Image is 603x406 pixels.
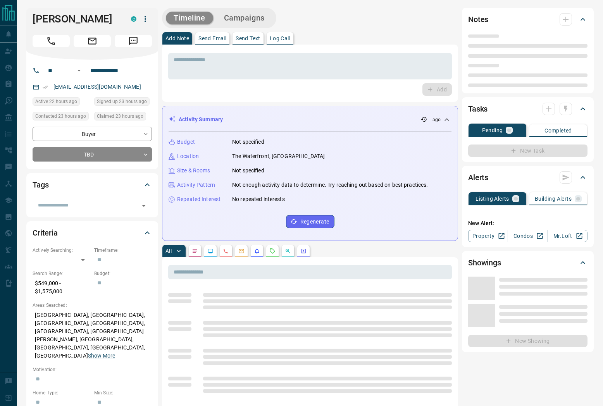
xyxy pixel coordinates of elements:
p: Location [177,152,199,160]
p: Size & Rooms [177,167,210,175]
p: Motivation: [33,366,152,373]
svg: Lead Browsing Activity [207,248,214,254]
div: Criteria [33,224,152,242]
svg: Requests [269,248,276,254]
p: The Waterfront, [GEOGRAPHIC_DATA] [232,152,325,160]
svg: Emails [238,248,245,254]
svg: Email Verified [43,84,48,90]
p: All [165,248,172,254]
svg: Notes [192,248,198,254]
div: condos.ca [131,16,136,22]
div: TBD [33,147,152,162]
button: Show More [88,352,115,360]
p: Repeated Interest [177,195,221,203]
span: Claimed 23 hours ago [97,112,143,120]
div: Buyer [33,127,152,141]
p: Budget: [94,270,152,277]
button: Campaigns [216,12,272,24]
p: -- ago [429,116,441,123]
p: Listing Alerts [476,196,509,201]
span: Contacted 23 hours ago [35,112,86,120]
p: Send Text [236,36,260,41]
p: Activity Pattern [177,181,215,189]
p: Timeframe: [94,247,152,254]
p: Home Type: [33,389,90,396]
svg: Calls [223,248,229,254]
p: Min Size: [94,389,152,396]
div: Tags [33,175,152,194]
span: Active 22 hours ago [35,98,77,105]
p: Budget [177,138,195,146]
p: Completed [544,128,572,133]
p: Building Alerts [535,196,572,201]
p: $549,000 - $1,575,000 [33,277,90,298]
h2: Alerts [468,171,488,184]
p: Send Email [198,36,226,41]
p: Add Note [165,36,189,41]
a: Mr.Loft [548,230,587,242]
p: Not specified [232,167,264,175]
a: Condos [508,230,548,242]
p: [GEOGRAPHIC_DATA], [GEOGRAPHIC_DATA], [GEOGRAPHIC_DATA], [GEOGRAPHIC_DATA], [GEOGRAPHIC_DATA], [G... [33,309,152,362]
button: Open [138,200,149,211]
div: Tasks [468,100,587,118]
button: Open [74,66,84,75]
h2: Criteria [33,227,58,239]
span: Email [74,35,111,47]
p: Actively Searching: [33,247,90,254]
div: Notes [468,10,587,29]
button: Timeline [166,12,213,24]
p: Not enough activity data to determine. Try reaching out based on best practices. [232,181,428,189]
svg: Agent Actions [300,248,307,254]
p: Log Call [270,36,290,41]
div: Activity Summary-- ago [169,112,451,127]
a: Property [468,230,508,242]
svg: Opportunities [285,248,291,254]
p: Areas Searched: [33,302,152,309]
h2: Tags [33,179,48,191]
h2: Notes [468,13,488,26]
div: Showings [468,253,587,272]
svg: Listing Alerts [254,248,260,254]
p: Search Range: [33,270,90,277]
span: Message [115,35,152,47]
a: [EMAIL_ADDRESS][DOMAIN_NAME] [53,84,141,90]
h1: [PERSON_NAME] [33,13,119,25]
p: No repeated interests [232,195,285,203]
button: Regenerate [286,215,334,228]
div: Sun Oct 12 2025 [94,112,152,123]
span: Signed up 23 hours ago [97,98,147,105]
p: Not specified [232,138,264,146]
div: Sun Oct 12 2025 [94,97,152,108]
div: Alerts [468,168,587,187]
h2: Showings [468,256,501,269]
h2: Tasks [468,103,488,115]
p: Activity Summary [179,115,223,124]
div: Sun Oct 12 2025 [33,97,90,108]
div: Sun Oct 12 2025 [33,112,90,123]
span: Call [33,35,70,47]
p: Pending [482,127,503,133]
p: New Alert: [468,219,587,227]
